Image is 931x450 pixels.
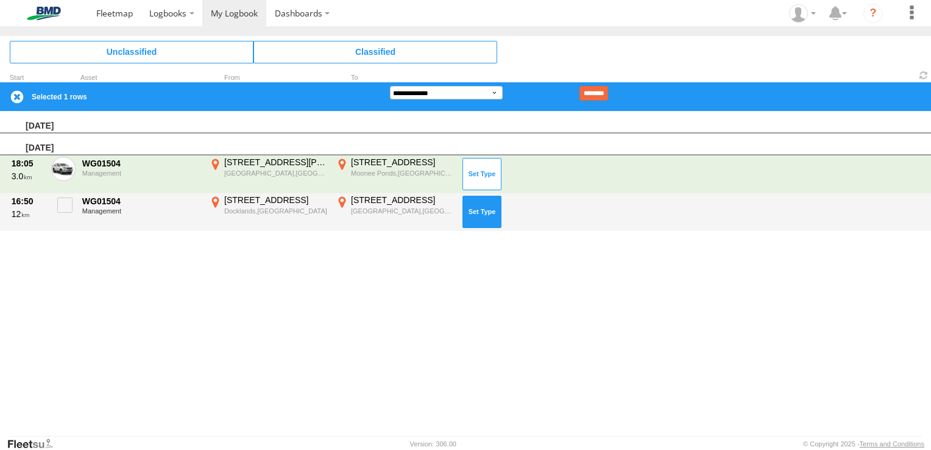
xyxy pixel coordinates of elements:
[12,196,44,207] div: 16:50
[334,195,456,230] label: Click to View Event Location
[462,158,501,190] button: Click to Set
[10,41,253,63] span: Click to view Unclassified Trips
[82,207,200,215] div: Management
[351,157,454,168] div: [STREET_ADDRESS]
[12,171,44,182] div: 3.0
[253,41,497,63] span: Click to view Classified Trips
[207,157,329,192] label: Click to View Event Location
[224,169,327,177] div: [GEOGRAPHIC_DATA],[GEOGRAPHIC_DATA]
[863,4,883,23] i: ?
[916,70,931,81] span: Refresh
[351,169,454,177] div: Moonee Ponds,[GEOGRAPHIC_DATA]
[224,207,327,215] div: Docklands,[GEOGRAPHIC_DATA]
[82,170,200,177] div: Management
[803,440,924,448] div: © Copyright 2025 -
[207,75,329,81] div: From
[224,157,327,168] div: [STREET_ADDRESS][PERSON_NAME]
[12,158,44,169] div: 18:05
[82,196,200,207] div: WG01504
[462,196,501,227] button: Click to Set
[10,90,24,104] label: Clear Selection
[785,4,820,23] div: John Spicuglia
[10,75,46,81] div: Click to Sort
[12,7,76,20] img: bmd-logo.svg
[207,195,329,230] label: Click to View Event Location
[351,195,454,205] div: [STREET_ADDRESS]
[860,440,924,448] a: Terms and Conditions
[80,75,202,81] div: Asset
[12,209,44,220] div: 12
[410,440,456,448] div: Version: 306.00
[351,207,454,215] div: [GEOGRAPHIC_DATA],[GEOGRAPHIC_DATA]
[334,157,456,192] label: Click to View Event Location
[334,75,456,81] div: To
[82,158,200,169] div: WG01504
[224,195,327,205] div: [STREET_ADDRESS]
[7,438,63,450] a: Visit our Website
